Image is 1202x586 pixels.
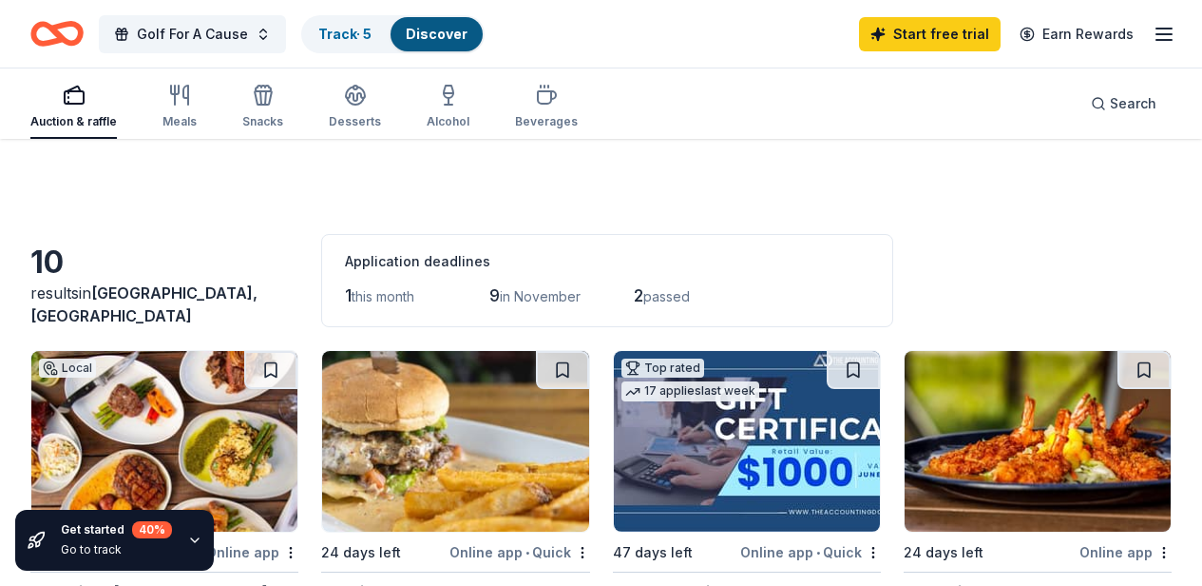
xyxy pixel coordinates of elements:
[427,114,469,129] div: Alcohol
[1008,17,1145,51] a: Earn Rewards
[859,17,1001,51] a: Start free trial
[449,540,590,564] div: Online app Quick
[614,351,880,532] img: Image for The Accounting Doctor
[352,288,414,304] span: this month
[621,359,704,378] div: Top rated
[1079,540,1172,564] div: Online app
[162,76,197,139] button: Meals
[30,283,258,325] span: in
[132,521,172,538] div: 40 %
[242,76,283,139] button: Snacks
[318,26,372,42] a: Track· 5
[30,114,117,129] div: Auction & raffle
[61,521,172,538] div: Get started
[1076,85,1172,123] button: Search
[1110,92,1156,115] span: Search
[30,11,84,56] a: Home
[621,381,759,401] div: 17 applies last week
[427,76,469,139] button: Alcohol
[904,541,983,564] div: 24 days left
[61,542,172,557] div: Go to track
[162,114,197,129] div: Meals
[525,545,529,560] span: •
[345,250,869,273] div: Application deadlines
[39,359,96,378] div: Local
[634,285,643,305] span: 2
[301,15,485,53] button: Track· 5Discover
[322,351,588,532] img: Image for Carolina Ale House
[613,541,693,564] div: 47 days left
[329,76,381,139] button: Desserts
[489,285,500,305] span: 9
[515,114,578,129] div: Beverages
[816,545,820,560] span: •
[740,540,881,564] div: Online app Quick
[406,26,467,42] a: Discover
[31,351,297,532] img: Image for Oceanic at Pompano Beach
[30,244,298,282] div: 10
[30,283,258,325] span: [GEOGRAPHIC_DATA], [GEOGRAPHIC_DATA]
[643,288,690,304] span: passed
[242,114,283,129] div: Snacks
[99,15,286,53] button: Golf For A Cause
[329,114,381,129] div: Desserts
[30,76,117,139] button: Auction & raffle
[500,288,581,304] span: in November
[345,285,352,305] span: 1
[137,23,248,46] span: Golf For A Cause
[30,282,298,327] div: results
[905,351,1171,532] img: Image for Lucky Fish
[321,541,401,564] div: 24 days left
[515,76,578,139] button: Beverages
